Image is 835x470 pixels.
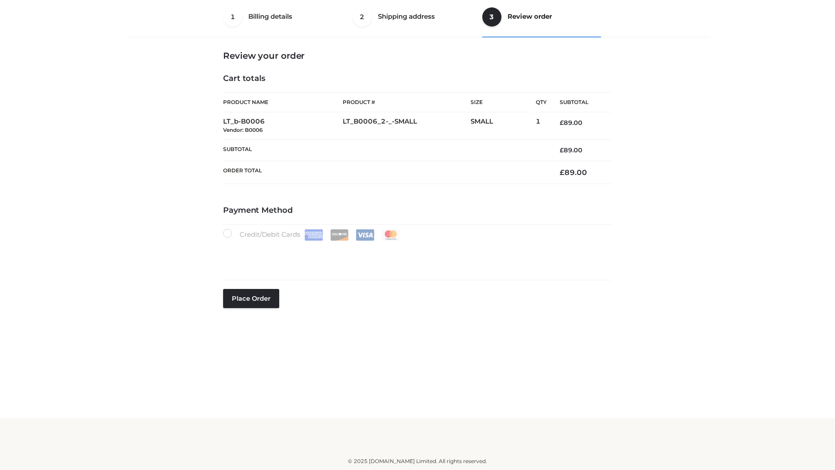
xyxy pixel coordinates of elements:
td: 1 [536,112,547,140]
bdi: 89.00 [560,146,582,154]
th: Subtotal [223,139,547,161]
small: Vendor: B0006 [223,127,263,133]
bdi: 89.00 [560,119,582,127]
h3: Review your order [223,50,612,61]
th: Order Total [223,161,547,184]
img: Discover [330,229,349,241]
img: Amex [304,229,323,241]
th: Qty [536,92,547,112]
bdi: 89.00 [560,168,587,177]
th: Subtotal [547,93,612,112]
img: Mastercard [381,229,400,241]
label: Credit/Debit Cards [223,229,401,241]
h4: Payment Method [223,206,612,215]
td: SMALL [471,112,536,140]
img: Visa [356,229,374,241]
button: Place order [223,289,279,308]
span: £ [560,119,564,127]
iframe: Secure payment input frame [221,239,610,271]
td: LT_B0006_2-_-SMALL [343,112,471,140]
span: £ [560,168,564,177]
th: Product Name [223,92,343,112]
th: Product # [343,92,471,112]
span: £ [560,146,564,154]
td: LT_b-B0006 [223,112,343,140]
th: Size [471,93,531,112]
h4: Cart totals [223,74,612,84]
div: © 2025 [DOMAIN_NAME] Limited. All rights reserved. [129,457,706,466]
